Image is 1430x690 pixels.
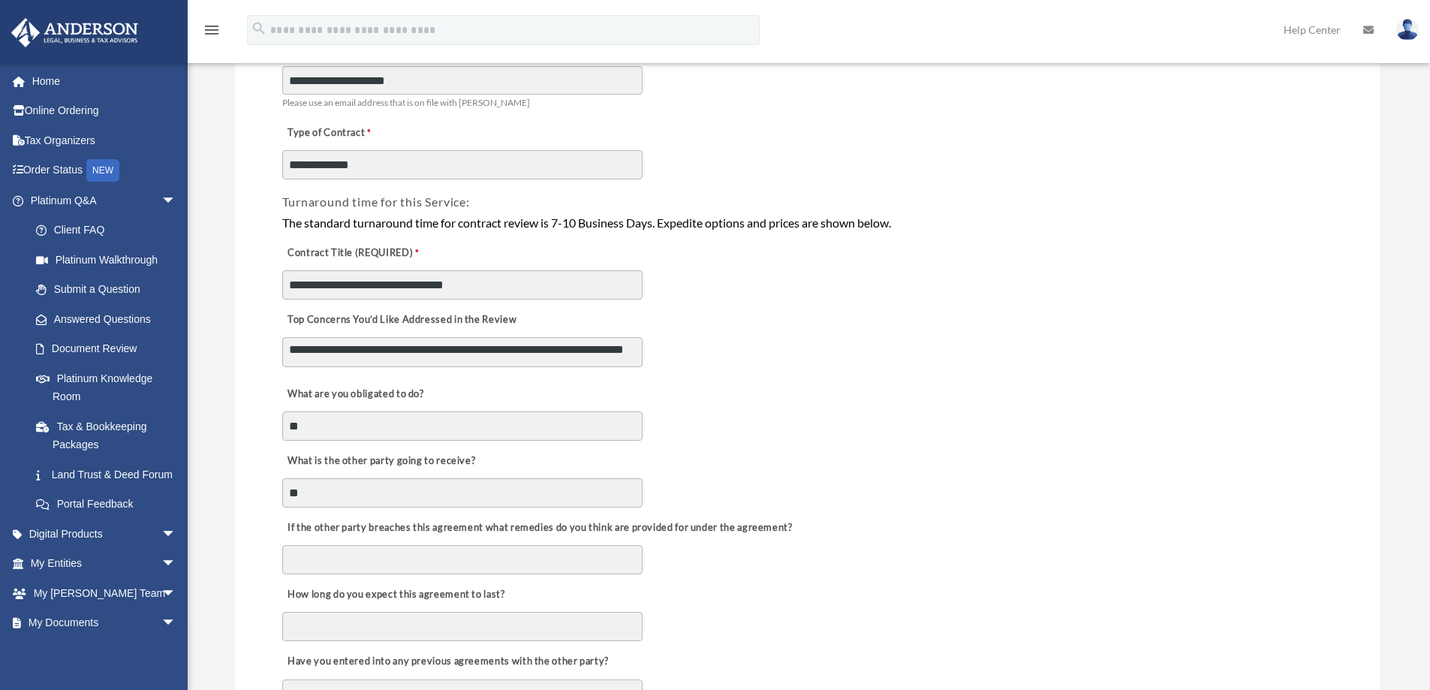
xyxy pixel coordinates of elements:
span: arrow_drop_down [161,578,191,609]
label: How long do you expect this agreement to last? [282,584,509,605]
span: arrow_drop_down [161,608,191,639]
i: search [251,20,267,37]
a: Tax Organizers [11,125,199,155]
a: Online Ordering [11,96,199,126]
img: User Pic [1396,19,1419,41]
label: Contract Title (REQUIRED) [282,243,432,264]
span: arrow_drop_down [161,185,191,216]
span: arrow_drop_down [161,519,191,550]
div: The standard turnaround time for contract review is 7-10 Business Days. Expedite options and pric... [282,213,1332,233]
label: Top Concerns You’d Like Addressed in the Review [282,309,521,330]
a: Platinum Knowledge Room [21,363,199,411]
a: menu [203,26,221,39]
a: Platinum Q&Aarrow_drop_down [11,185,199,215]
a: Digital Productsarrow_drop_down [11,519,199,549]
a: Land Trust & Deed Forum [21,459,199,490]
a: Submit a Question [21,275,199,305]
span: arrow_drop_down [161,637,191,668]
a: My Documentsarrow_drop_down [11,608,199,638]
label: What is the other party going to receive? [282,450,480,472]
a: Answered Questions [21,304,199,334]
a: Home [11,66,199,96]
a: My Entitiesarrow_drop_down [11,549,199,579]
a: Portal Feedback [21,490,199,520]
label: If the other party breaches this agreement what remedies do you think are provided for under the ... [282,517,796,538]
label: Type of Contract [282,122,432,143]
img: Anderson Advisors Platinum Portal [7,18,143,47]
span: Turnaround time for this Service: [282,194,470,209]
i: menu [203,21,221,39]
span: Please use an email address that is on file with [PERSON_NAME] [282,97,530,108]
span: arrow_drop_down [161,549,191,580]
a: My [PERSON_NAME] Teamarrow_drop_down [11,578,199,608]
label: Have you entered into any previous agreements with the other party? [282,651,613,672]
a: Order StatusNEW [11,155,199,186]
a: Document Review [21,334,191,364]
label: What are you obligated to do? [282,384,432,405]
a: Client FAQ [21,215,199,246]
a: Platinum Walkthrough [21,245,199,275]
a: Online Learningarrow_drop_down [11,637,199,667]
a: Tax & Bookkeeping Packages [21,411,199,459]
div: NEW [86,159,119,182]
